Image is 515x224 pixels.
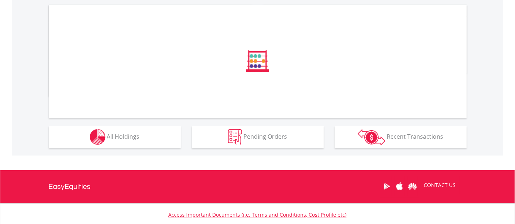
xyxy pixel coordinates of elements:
a: EasyEquities [49,170,91,203]
span: All Holdings [107,132,140,141]
a: CONTACT US [419,175,461,195]
a: Google Play [380,175,393,198]
button: Recent Transactions [335,126,467,148]
a: Huawei [406,175,419,198]
button: All Holdings [49,126,181,148]
span: Recent Transactions [387,132,443,141]
button: Pending Orders [192,126,324,148]
span: Pending Orders [243,132,287,141]
a: Access Important Documents (i.e. Terms and Conditions, Cost Profile etc) [169,211,347,218]
a: Apple [393,175,406,198]
img: pending_instructions-wht.png [228,129,242,145]
img: holdings-wht.png [90,129,106,145]
img: transactions-zar-wht.png [358,129,385,145]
